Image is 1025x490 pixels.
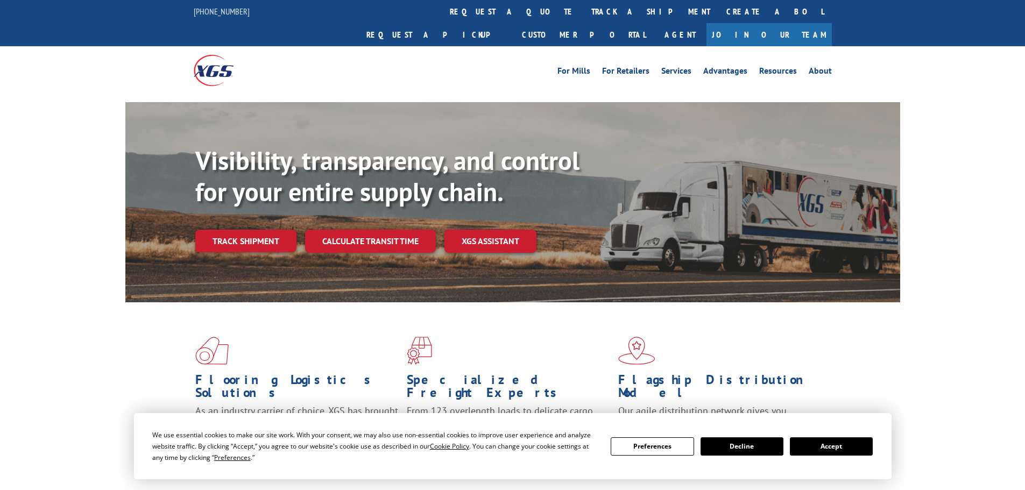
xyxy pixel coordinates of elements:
[194,6,250,17] a: [PHONE_NUMBER]
[514,23,654,46] a: Customer Portal
[358,23,514,46] a: Request a pickup
[618,373,822,404] h1: Flagship Distribution Model
[152,429,598,463] div: We use essential cookies to make our site work. With your consent, we may also use non-essential ...
[195,404,398,443] span: As an industry carrier of choice, XGS has brought innovation and dedication to flooring logistics...
[706,23,832,46] a: Join Our Team
[557,67,590,79] a: For Mills
[618,404,816,430] span: Our agile distribution network gives you nationwide inventory management on demand.
[654,23,706,46] a: Agent
[790,437,873,456] button: Accept
[305,230,436,253] a: Calculate transit time
[195,144,579,208] b: Visibility, transparency, and control for your entire supply chain.
[407,337,432,365] img: xgs-icon-focused-on-flooring-red
[134,413,892,479] div: Cookie Consent Prompt
[618,337,655,365] img: xgs-icon-flagship-distribution-model-red
[444,230,536,253] a: XGS ASSISTANT
[661,67,691,79] a: Services
[703,67,747,79] a: Advantages
[701,437,783,456] button: Decline
[611,437,694,456] button: Preferences
[759,67,797,79] a: Resources
[809,67,832,79] a: About
[195,230,296,252] a: Track shipment
[407,404,610,452] p: From 123 overlength loads to delicate cargo, our experienced staff knows the best way to move you...
[407,373,610,404] h1: Specialized Freight Experts
[195,337,229,365] img: xgs-icon-total-supply-chain-intelligence-red
[602,67,649,79] a: For Retailers
[430,442,469,451] span: Cookie Policy
[214,453,251,462] span: Preferences
[195,373,399,404] h1: Flooring Logistics Solutions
